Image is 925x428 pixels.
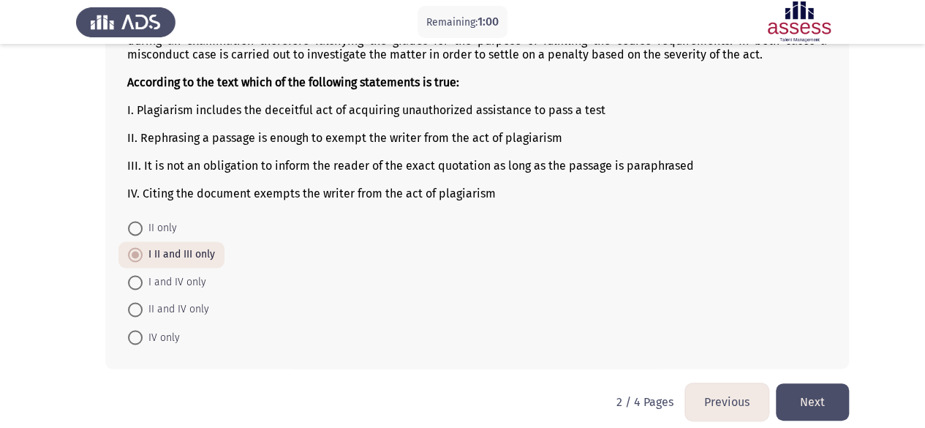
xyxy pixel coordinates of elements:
[143,246,215,263] span: I II and III only
[127,75,459,89] b: According to the text which of the following statements is true:
[143,219,177,237] span: II only
[477,15,499,29] span: 1:00
[127,131,827,145] div: II. Rephrasing a passage is enough to exempt the writer from the act of plagiarism
[750,1,849,42] img: Assessment logo of ASSESS English Language Assessment (3 Module) (Ad - IB)
[426,13,499,31] p: Remaining:
[616,395,673,409] p: 2 / 4 Pages
[127,103,827,117] div: I. Plagiarism includes the deceitful act of acquiring unauthorized assistance to pass a test
[127,187,827,200] div: IV. Citing the document exempts the writer from the act of plagiarism
[776,383,849,421] button: load next page
[127,159,827,173] div: III. It is not an obligation to inform the reader of the exact quotation as long as the passage i...
[143,301,209,318] span: II and IV only
[76,1,175,42] img: Assess Talent Management logo
[143,274,206,291] span: I and IV only
[685,383,769,421] button: load previous page
[143,328,180,346] span: IV only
